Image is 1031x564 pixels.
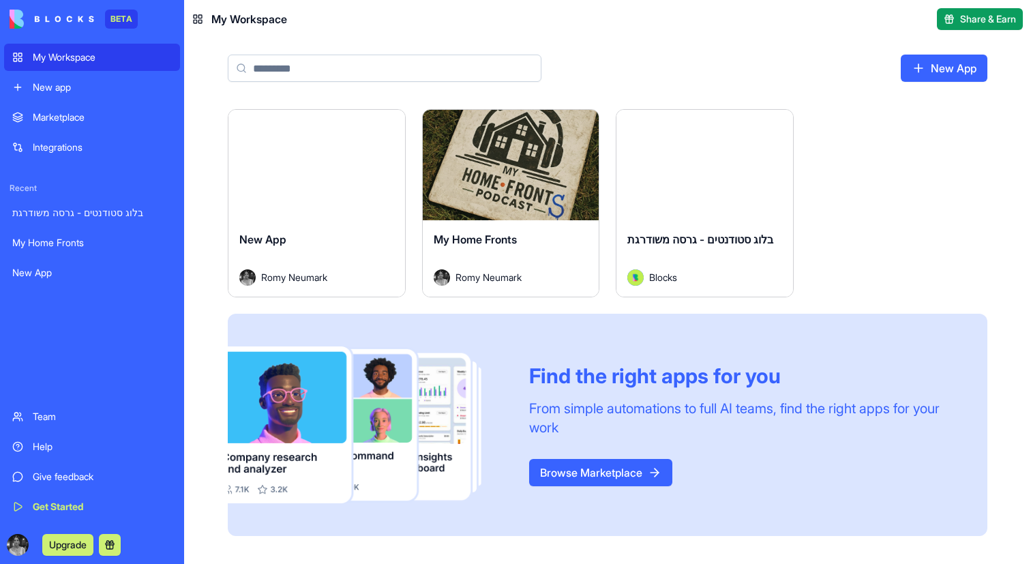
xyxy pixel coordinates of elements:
a: Get Started [4,493,180,520]
a: Give feedback [4,463,180,490]
img: logo [10,10,94,29]
div: My Workspace [33,50,172,64]
a: New app [4,74,180,101]
img: ACg8ocJpo7-6uNqbL2O6o9AdRcTI_wCXeWsoHdL_BBIaBlFxyFzsYWgr=s96-c [7,534,29,556]
span: Romy Neumark [261,270,327,284]
a: New App [901,55,987,82]
div: Marketplace [33,110,172,124]
span: בלוג סטודנטים - גרסה משודרגת [627,233,773,246]
span: Romy Neumark [455,270,522,284]
span: New App [239,233,286,246]
div: Get Started [33,500,172,514]
div: בלוג סטודנטים - גרסה משודרגת [12,206,172,220]
button: Share & Earn [937,8,1023,30]
a: New App [4,259,180,286]
button: Upgrade [42,534,93,556]
span: Share & Earn [960,12,1016,26]
a: בלוג סטודנטים - גרסה משודרגת [4,199,180,226]
span: My Workspace [211,11,287,27]
div: Give feedback [33,470,172,484]
img: Frame_181_egmpey.png [228,346,507,503]
a: Integrations [4,134,180,161]
div: From simple automations to full AI teams, find the right apps for your work [529,399,955,437]
div: New App [12,266,172,280]
a: New AppAvatarRomy Neumark [228,109,406,297]
a: BETA [10,10,138,29]
a: Team [4,403,180,430]
div: My Home Fronts [12,236,172,250]
img: Avatar [434,269,450,286]
a: Upgrade [42,537,93,551]
img: Avatar [239,269,256,286]
img: Avatar [627,269,644,286]
a: Marketplace [4,104,180,131]
span: My Home Fronts [434,233,517,246]
div: New app [33,80,172,94]
div: Find the right apps for you [529,363,955,388]
div: Team [33,410,172,424]
a: Help [4,433,180,460]
a: My Workspace [4,44,180,71]
a: בלוג סטודנטים - גרסה משודרגתAvatarBlocks [616,109,794,297]
span: Recent [4,183,180,194]
a: My Home Fronts [4,229,180,256]
div: Help [33,440,172,454]
a: My Home FrontsAvatarRomy Neumark [422,109,600,297]
span: Blocks [649,270,677,284]
div: Integrations [33,140,172,154]
a: Browse Marketplace [529,459,672,486]
div: BETA [105,10,138,29]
